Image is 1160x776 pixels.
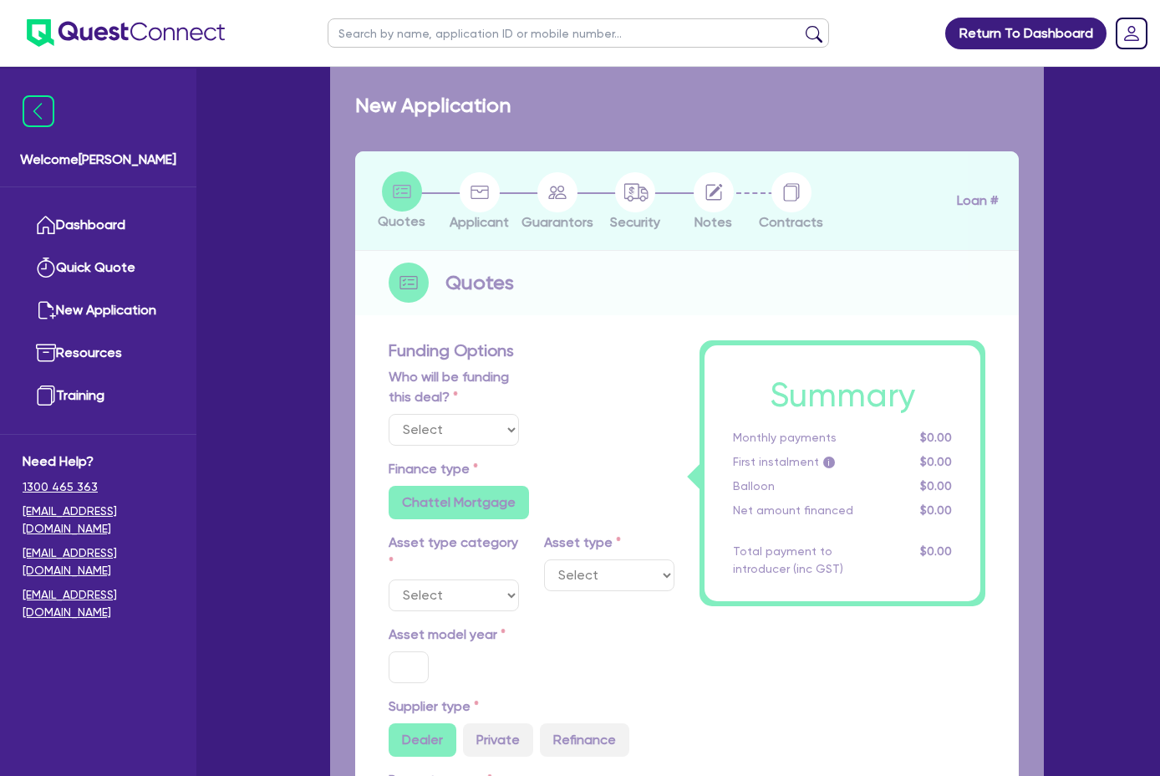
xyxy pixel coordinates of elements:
img: quest-connect-logo-blue [27,19,225,47]
span: Need Help? [23,452,174,472]
img: training [36,385,56,406]
img: quick-quote [36,258,56,278]
img: icon-menu-close [23,95,54,127]
input: Search by name, application ID or mobile number... [328,18,829,48]
a: [EMAIL_ADDRESS][DOMAIN_NAME] [23,586,174,621]
a: Return To Dashboard [945,18,1107,49]
a: Quick Quote [23,247,174,289]
a: Resources [23,332,174,375]
tcxspan: Call 1300 465 363 via 3CX [23,480,98,493]
img: new-application [36,300,56,320]
a: New Application [23,289,174,332]
a: Dashboard [23,204,174,247]
img: resources [36,343,56,363]
a: Training [23,375,174,417]
a: [EMAIL_ADDRESS][DOMAIN_NAME] [23,503,174,538]
a: Dropdown toggle [1110,12,1153,55]
a: [EMAIL_ADDRESS][DOMAIN_NAME] [23,544,174,579]
span: Welcome [PERSON_NAME] [20,150,176,170]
